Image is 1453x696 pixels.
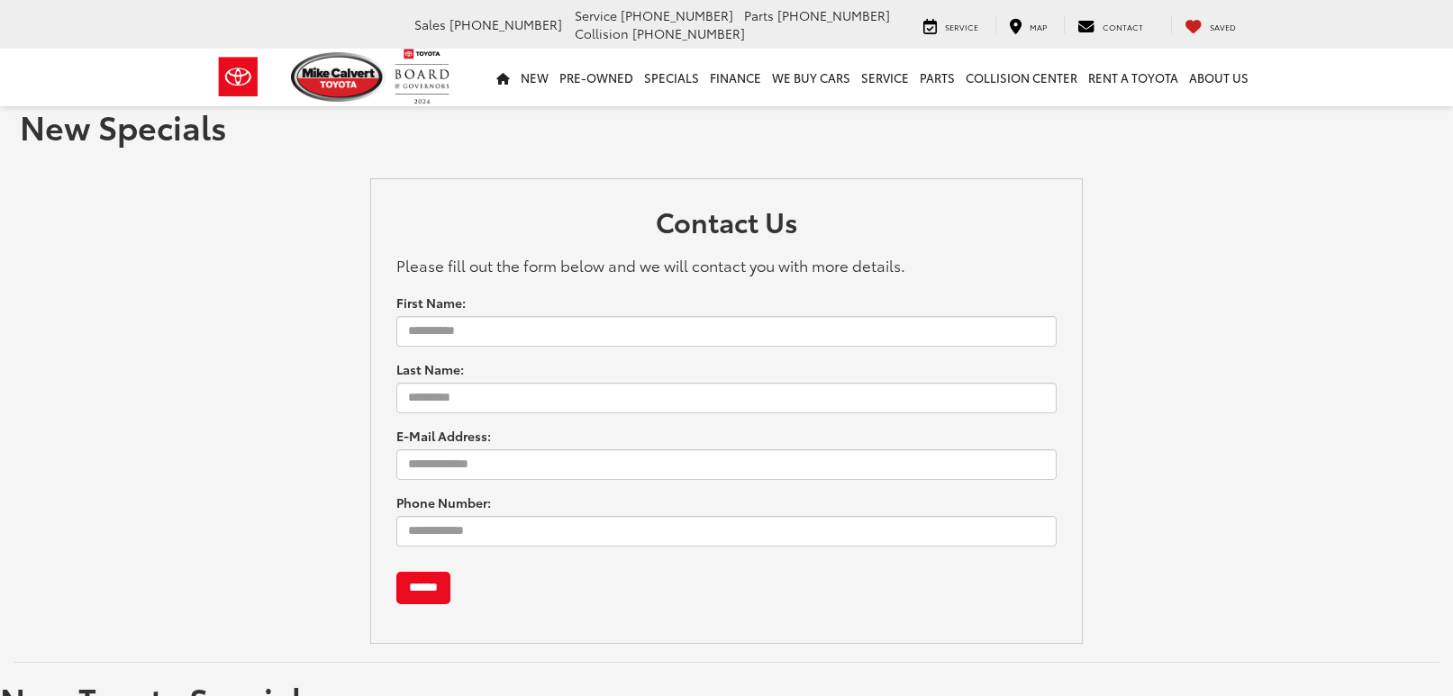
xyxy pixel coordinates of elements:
h2: Contact Us [396,206,1058,245]
img: Mike Calvert Toyota [291,52,386,102]
a: My Saved Vehicles [1171,16,1249,34]
a: Finance [704,49,767,106]
span: Sales [414,15,446,33]
p: Please fill out the form below and we will contact you with more details. [396,254,1058,276]
a: Contact [1064,16,1157,34]
label: First Name: [396,294,466,312]
span: [PHONE_NUMBER] [632,24,745,42]
label: E-Mail Address: [396,427,491,445]
a: Map [995,16,1060,34]
label: Last Name: [396,360,464,378]
span: Service [575,6,617,24]
img: Toyota [204,48,272,106]
a: New [515,49,554,106]
h1: New Specials [20,108,1434,144]
a: Specials [639,49,704,106]
span: [PHONE_NUMBER] [621,6,733,24]
a: WE BUY CARS [767,49,856,106]
a: Service [910,16,992,34]
label: Phone Number: [396,493,491,511]
a: Collision Center [960,49,1083,106]
a: Parts [914,49,960,106]
a: Home [491,49,515,106]
a: Service [856,49,914,106]
span: Map [1030,21,1047,32]
a: About Us [1184,49,1254,106]
span: Contact [1103,21,1143,32]
a: Rent a Toyota [1083,49,1184,106]
span: Parts [744,6,774,24]
span: [PHONE_NUMBER] [450,15,562,33]
span: Saved [1210,21,1236,32]
a: Pre-Owned [554,49,639,106]
span: Service [945,21,978,32]
span: Collision [575,24,629,42]
span: [PHONE_NUMBER] [777,6,890,24]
